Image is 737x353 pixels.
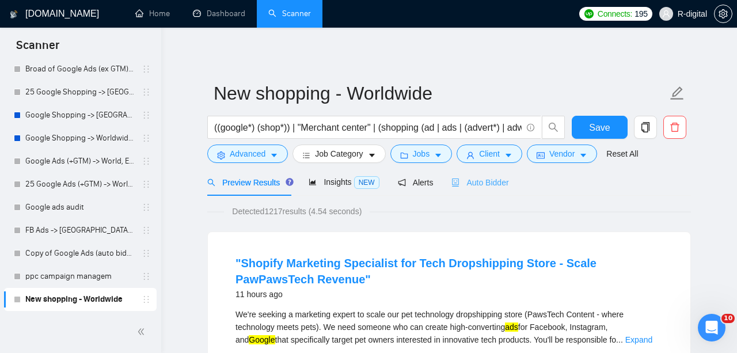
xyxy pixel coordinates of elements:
[214,79,667,108] input: Scanner name...
[142,134,151,143] span: holder
[25,219,135,242] a: FB Ads -> [GEOGRAPHIC_DATA], Expert&Intermediate, H - $25, F -$300, 4.5 stars
[207,145,288,163] button: settingAdvancedcaret-down
[664,122,686,132] span: delete
[25,173,135,196] a: 25 Google Ads (+GTM) -> World, Expert&Intermediate, H - $25, F -$300, 4.5 stars
[25,150,135,173] a: Google Ads (+GTM) -> World, Expert&Intermediate, H - $25, F -$300, 4.5 stars
[504,151,512,160] span: caret-down
[698,314,725,341] iframe: Intercom live chat
[207,178,290,187] span: Preview Results
[193,9,245,18] a: dashboardDashboard
[25,265,135,288] a: ppc campaign managem
[10,5,18,24] img: logo
[584,9,594,18] img: upwork-logo.png
[670,86,685,101] span: edit
[25,81,135,104] a: 25 Google Shopping -> [GEOGRAPHIC_DATA], [GEOGRAPHIC_DATA], [GEOGRAPHIC_DATA], [GEOGRAPHIC_DATA],...
[625,335,652,344] a: Expand
[249,335,275,344] mark: Google
[616,335,623,344] span: ...
[235,308,663,346] div: We're seeking a marketing expert to scale our pet technology dropshipping store (PawsTech Content...
[137,326,149,337] span: double-left
[606,147,638,160] a: Reset All
[217,151,225,160] span: setting
[635,7,647,20] span: 195
[527,145,597,163] button: idcardVendorcaret-down
[505,322,518,332] mark: ads
[25,127,135,150] a: Google Shopping -> Worldwide, Expert&Intermediate, H - $25, F -$300, 4.5 stars
[354,176,379,189] span: NEW
[25,104,135,127] a: Google Shopping -> [GEOGRAPHIC_DATA], [GEOGRAPHIC_DATA], [GEOGRAPHIC_DATA], [GEOGRAPHIC_DATA], [G...
[25,242,135,265] a: Copy of Google Ads (auto bidder ex GTM)-> Worldwide, Expert&Intermediate, H - $25, F -$300, 4.5 s...
[25,288,135,311] a: New shopping - Worldwide
[7,37,69,61] span: Scanner
[142,203,151,212] span: holder
[589,120,610,135] span: Save
[142,88,151,97] span: holder
[25,58,135,81] a: Broad of Google Ads (ex GTM)-> WW, Expert&Intermediate, H - $25, F -$350, 4.5 stars
[572,116,628,139] button: Save
[135,9,170,18] a: homeHome
[142,111,151,120] span: holder
[663,116,686,139] button: delete
[207,179,215,187] span: search
[542,116,565,139] button: search
[268,9,311,18] a: searchScanner
[284,177,295,187] div: Tooltip anchor
[451,178,508,187] span: Auto Bidder
[413,147,430,160] span: Jobs
[662,10,670,18] span: user
[390,145,453,163] button: folderJobscaret-down
[451,179,459,187] span: robot
[142,64,151,74] span: holder
[270,151,278,160] span: caret-down
[721,314,735,323] span: 10
[25,196,135,219] a: Google ads audit
[537,151,545,160] span: idcard
[634,116,657,139] button: copy
[142,226,151,235] span: holder
[714,5,732,23] button: setting
[368,151,376,160] span: caret-down
[292,145,385,163] button: barsJob Categorycaret-down
[224,205,370,218] span: Detected 1217 results (4.54 seconds)
[235,287,663,301] div: 11 hours ago
[714,9,732,18] a: setting
[142,272,151,281] span: holder
[579,151,587,160] span: caret-down
[542,122,564,132] span: search
[457,145,522,163] button: userClientcaret-down
[434,151,442,160] span: caret-down
[466,151,474,160] span: user
[142,295,151,304] span: holder
[398,178,434,187] span: Alerts
[142,180,151,189] span: holder
[302,151,310,160] span: bars
[142,249,151,258] span: holder
[309,178,317,186] span: area-chart
[142,157,151,166] span: holder
[549,147,575,160] span: Vendor
[398,179,406,187] span: notification
[309,177,379,187] span: Insights
[230,147,265,160] span: Advanced
[235,257,597,286] a: "Shopify Marketing Specialist for Tech Dropshipping Store - Scale PawPawsTech Revenue"
[400,151,408,160] span: folder
[479,147,500,160] span: Client
[598,7,632,20] span: Connects:
[635,122,656,132] span: copy
[214,120,522,135] input: Search Freelance Jobs...
[315,147,363,160] span: Job Category
[527,124,534,131] span: info-circle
